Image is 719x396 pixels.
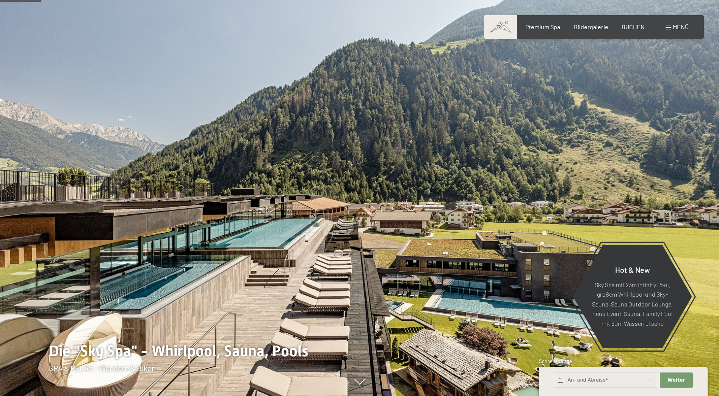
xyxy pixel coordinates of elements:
p: Sky Spa mit 23m Infinity Pool, großem Whirlpool und Sky-Sauna, Sauna Outdoor Lounge, neue Event-S... [591,280,674,328]
a: Bildergalerie [574,23,608,30]
button: Weiter [660,372,692,388]
a: Premium Spa [525,23,560,30]
span: Schnellanfrage [539,358,572,364]
span: Weiter [667,377,685,383]
span: Hot & New [615,265,650,274]
a: BUCHEN [622,23,645,30]
a: Hot & New Sky Spa mit 23m Infinity Pool, großem Whirlpool und Sky-Sauna, Sauna Outdoor Lounge, ne... [572,244,692,349]
span: Menü [673,23,689,30]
